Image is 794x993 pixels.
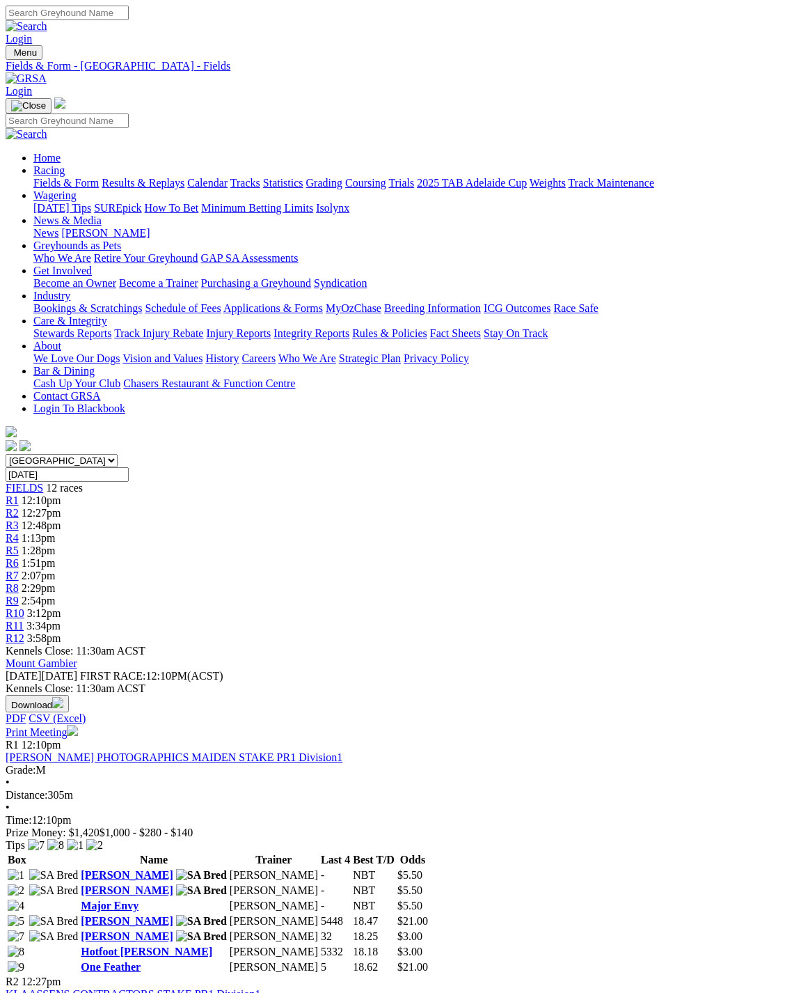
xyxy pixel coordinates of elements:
[29,884,79,897] img: SA Bred
[6,726,78,738] a: Print Meeting
[8,946,24,958] img: 8
[6,739,19,751] span: R1
[33,202,788,214] div: Wagering
[6,128,47,141] img: Search
[6,814,788,827] div: 12:10pm
[6,582,19,594] a: R8
[28,839,45,852] img: 7
[6,682,788,695] div: Kennels Close: 11:30am ACST
[229,945,319,959] td: [PERSON_NAME]
[22,557,56,569] span: 1:51pm
[102,177,184,189] a: Results & Replays
[123,377,295,389] a: Chasers Restaurant & Function Centre
[6,764,36,776] span: Grade:
[22,494,61,506] span: 12:10pm
[54,97,65,109] img: logo-grsa-white.png
[33,277,788,290] div: Get Involved
[8,915,24,928] img: 5
[6,45,42,60] button: Toggle navigation
[229,899,319,913] td: [PERSON_NAME]
[417,177,527,189] a: 2025 TAB Adelaide Cup
[205,352,239,364] a: History
[397,946,422,957] span: $3.00
[22,532,56,544] span: 1:13pm
[80,853,228,867] th: Name
[22,976,61,987] span: 12:27pm
[6,814,32,826] span: Time:
[6,519,19,531] a: R3
[29,915,79,928] img: SA Bred
[33,227,58,239] a: News
[46,482,83,494] span: 12 races
[230,177,260,189] a: Tracks
[114,327,203,339] a: Track Injury Rebate
[273,327,349,339] a: Integrity Reports
[320,914,351,928] td: 5448
[6,532,19,544] a: R4
[22,519,61,531] span: 12:48pm
[81,884,173,896] a: [PERSON_NAME]
[530,177,566,189] a: Weights
[6,802,10,813] span: •
[278,352,336,364] a: Who We Are
[8,854,26,866] span: Box
[352,899,395,913] td: NBT
[33,177,788,189] div: Racing
[6,695,69,712] button: Download
[6,670,77,682] span: [DATE]
[201,252,299,264] a: GAP SA Assessments
[14,47,37,58] span: Menu
[352,884,395,898] td: NBT
[484,302,550,314] a: ICG Outcomes
[6,557,19,569] a: R6
[33,302,788,315] div: Industry
[6,467,129,482] input: Select date
[397,930,422,942] span: $3.00
[352,853,395,867] th: Best T/D
[201,202,313,214] a: Minimum Betting Limits
[6,60,788,72] a: Fields & Form - [GEOGRAPHIC_DATA] - Fields
[8,900,24,912] img: 4
[6,595,19,607] span: R9
[52,697,63,708] img: download.svg
[6,72,47,85] img: GRSA
[6,607,24,619] a: R10
[404,352,469,364] a: Privacy Policy
[6,789,788,802] div: 305m
[33,214,102,226] a: News & Media
[6,494,19,506] span: R1
[176,884,227,897] img: SA Bred
[33,240,121,251] a: Greyhounds as Pets
[6,976,19,987] span: R2
[6,440,17,451] img: facebook.svg
[145,302,221,314] a: Schedule of Fees
[33,202,91,214] a: [DATE] Tips
[80,670,145,682] span: FIRST RACE:
[6,620,24,632] a: R11
[6,670,42,682] span: [DATE]
[122,352,203,364] a: Vision and Values
[553,302,598,314] a: Race Safe
[29,930,79,943] img: SA Bred
[6,570,19,581] span: R7
[229,930,319,944] td: [PERSON_NAME]
[27,632,61,644] span: 3:58pm
[33,352,788,365] div: About
[6,764,788,776] div: M
[19,440,31,451] img: twitter.svg
[119,277,198,289] a: Become a Trainer
[11,100,46,111] img: Close
[94,202,141,214] a: SUREpick
[6,776,10,788] span: •
[176,930,227,943] img: SA Bred
[6,482,43,494] a: FIELDS
[61,227,150,239] a: [PERSON_NAME]
[484,327,548,339] a: Stay On Track
[33,265,92,276] a: Get Involved
[6,632,24,644] a: R12
[33,327,788,340] div: Care & Integrity
[22,507,61,519] span: 12:27pm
